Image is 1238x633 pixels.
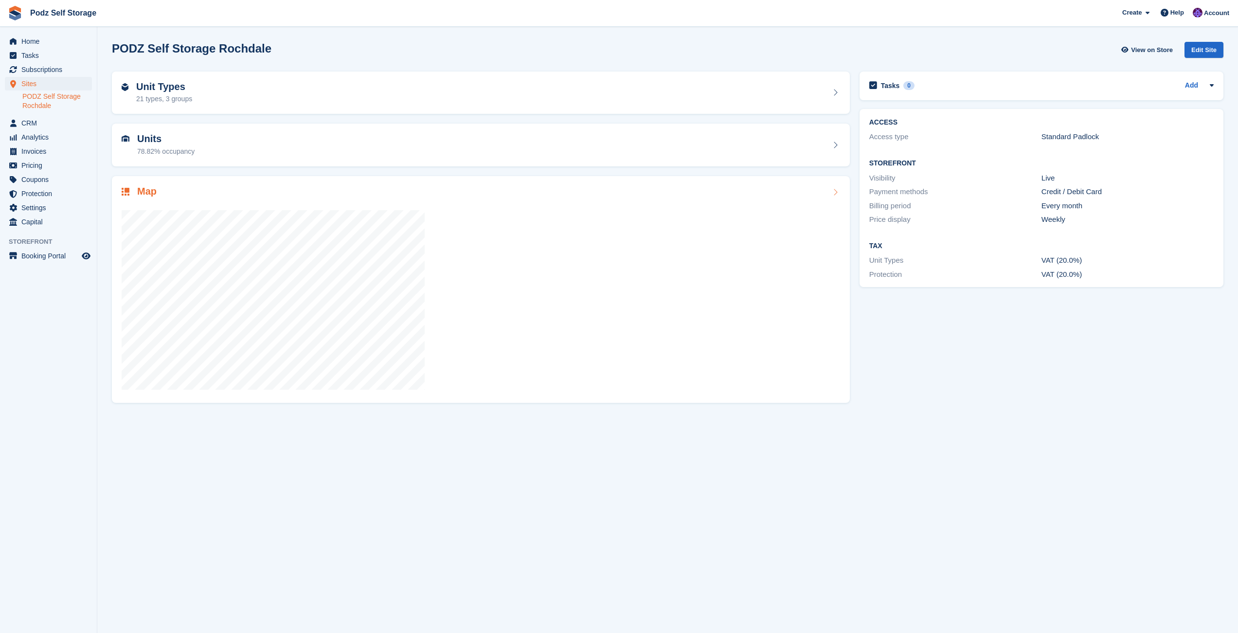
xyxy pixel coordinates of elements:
h2: Unit Types [136,81,192,92]
a: menu [5,49,92,62]
a: menu [5,130,92,144]
div: VAT (20.0%) [1041,269,1214,280]
a: menu [5,215,92,229]
a: menu [5,35,92,48]
span: Sites [21,77,80,90]
span: Protection [21,187,80,200]
h2: Tax [869,242,1214,250]
span: CRM [21,116,80,130]
a: menu [5,173,92,186]
span: Create [1122,8,1142,18]
h2: PODZ Self Storage Rochdale [112,42,271,55]
a: PODZ Self Storage Rochdale [22,92,92,110]
h2: Map [137,186,157,197]
div: Unit Types [869,255,1041,266]
a: View on Store [1120,42,1177,58]
div: 78.82% occupancy [137,146,195,157]
div: VAT (20.0%) [1041,255,1214,266]
img: unit-type-icn-2b2737a686de81e16bb02015468b77c625bbabd49415b5ef34ead5e3b44a266d.svg [122,83,128,91]
div: Credit / Debit Card [1041,186,1214,198]
a: Unit Types 21 types, 3 groups [112,72,850,114]
h2: Storefront [869,160,1214,167]
a: Preview store [80,250,92,262]
img: stora-icon-8386f47178a22dfd0bd8f6a31ec36ba5ce8667c1dd55bd0f319d3a0aa187defe.svg [8,6,22,20]
span: Coupons [21,173,80,186]
a: menu [5,77,92,90]
span: Home [21,35,80,48]
a: menu [5,159,92,172]
div: Protection [869,269,1041,280]
div: 0 [903,81,915,90]
div: Access type [869,131,1041,143]
span: View on Store [1131,45,1173,55]
span: Help [1170,8,1184,18]
a: menu [5,145,92,158]
h2: Units [137,133,195,145]
div: Billing period [869,200,1041,212]
span: Capital [21,215,80,229]
a: menu [5,63,92,76]
a: menu [5,187,92,200]
h2: ACCESS [869,119,1214,127]
span: Booking Portal [21,249,80,263]
a: Units 78.82% occupancy [112,124,850,166]
span: Settings [21,201,80,215]
a: menu [5,201,92,215]
div: Payment methods [869,186,1041,198]
span: Analytics [21,130,80,144]
img: Jawed Chowdhary [1193,8,1202,18]
a: Map [112,176,850,403]
span: Invoices [21,145,80,158]
img: unit-icn-7be61d7bf1b0ce9d3e12c5938cc71ed9869f7b940bace4675aadf7bd6d80202e.svg [122,135,129,142]
img: map-icn-33ee37083ee616e46c38cad1a60f524a97daa1e2b2c8c0bc3eb3415660979fc1.svg [122,188,129,196]
h2: Tasks [881,81,900,90]
a: Podz Self Storage [26,5,100,21]
div: Edit Site [1184,42,1223,58]
span: Account [1204,8,1229,18]
div: Price display [869,214,1041,225]
div: Every month [1041,200,1214,212]
a: Add [1185,80,1198,91]
a: menu [5,249,92,263]
div: Weekly [1041,214,1214,225]
div: Live [1041,173,1214,184]
span: Pricing [21,159,80,172]
div: 21 types, 3 groups [136,94,192,104]
span: Subscriptions [21,63,80,76]
span: Tasks [21,49,80,62]
div: Standard Padlock [1041,131,1214,143]
div: Visibility [869,173,1041,184]
span: Storefront [9,237,97,247]
a: Edit Site [1184,42,1223,62]
a: menu [5,116,92,130]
